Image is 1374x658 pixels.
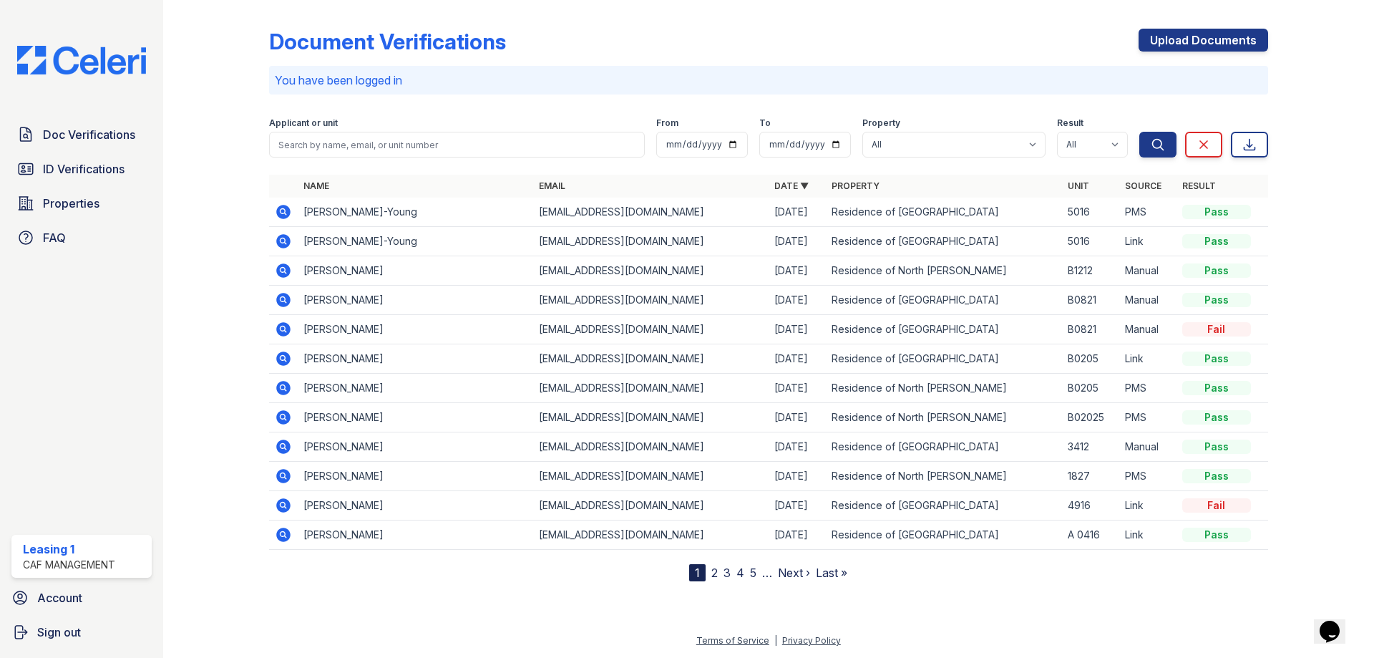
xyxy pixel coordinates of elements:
[769,491,826,521] td: [DATE]
[826,403,1061,432] td: Residence of North [PERSON_NAME]
[769,315,826,344] td: [DATE]
[298,462,533,491] td: [PERSON_NAME]
[1119,521,1176,550] td: Link
[533,403,769,432] td: [EMAIL_ADDRESS][DOMAIN_NAME]
[826,198,1061,227] td: Residence of [GEOGRAPHIC_DATA]
[1182,352,1251,366] div: Pass
[711,566,718,580] a: 2
[6,584,157,612] a: Account
[769,462,826,491] td: [DATE]
[1314,601,1360,644] iframe: chat widget
[11,189,152,218] a: Properties
[298,315,533,344] td: [PERSON_NAME]
[1119,286,1176,315] td: Manual
[1182,498,1251,513] div: Fail
[826,315,1061,344] td: Residence of [GEOGRAPHIC_DATA]
[1062,403,1119,432] td: B02025
[37,624,81,641] span: Sign out
[1182,410,1251,425] div: Pass
[723,566,731,580] a: 3
[11,223,152,252] a: FAQ
[1119,462,1176,491] td: PMS
[1062,286,1119,315] td: B0821
[539,180,565,191] a: Email
[769,227,826,256] td: [DATE]
[298,432,533,462] td: [PERSON_NAME]
[43,229,66,246] span: FAQ
[533,491,769,521] td: [EMAIL_ADDRESS][DOMAIN_NAME]
[826,344,1061,374] td: Residence of [GEOGRAPHIC_DATA]
[1119,198,1176,227] td: PMS
[6,46,157,74] img: CE_Logo_Blue-a8612792a0a2168367f1c8372b55b34899dd931a85d93a1a3d3e32e68fde9ad4.png
[533,256,769,286] td: [EMAIL_ADDRESS][DOMAIN_NAME]
[269,29,506,54] div: Document Verifications
[1062,315,1119,344] td: B0821
[1182,528,1251,542] div: Pass
[533,521,769,550] td: [EMAIL_ADDRESS][DOMAIN_NAME]
[774,180,809,191] a: Date ▼
[826,491,1061,521] td: Residence of [GEOGRAPHIC_DATA]
[1062,491,1119,521] td: 4916
[1119,227,1176,256] td: Link
[1119,403,1176,432] td: PMS
[769,432,826,462] td: [DATE]
[298,374,533,403] td: [PERSON_NAME]
[11,155,152,183] a: ID Verifications
[533,286,769,315] td: [EMAIL_ADDRESS][DOMAIN_NAME]
[769,403,826,432] td: [DATE]
[533,432,769,462] td: [EMAIL_ADDRESS][DOMAIN_NAME]
[1119,315,1176,344] td: Manual
[1182,381,1251,395] div: Pass
[769,344,826,374] td: [DATE]
[1062,374,1119,403] td: B0205
[298,344,533,374] td: [PERSON_NAME]
[23,558,115,572] div: CAF Management
[11,120,152,149] a: Doc Verifications
[769,521,826,550] td: [DATE]
[759,117,771,129] label: To
[298,491,533,521] td: [PERSON_NAME]
[1062,432,1119,462] td: 3412
[298,403,533,432] td: [PERSON_NAME]
[862,117,900,129] label: Property
[826,256,1061,286] td: Residence of North [PERSON_NAME]
[769,286,826,315] td: [DATE]
[1068,180,1089,191] a: Unit
[533,198,769,227] td: [EMAIL_ADDRESS][DOMAIN_NAME]
[1119,432,1176,462] td: Manual
[762,564,772,581] span: …
[533,227,769,256] td: [EMAIL_ADDRESS][DOMAIN_NAME]
[1062,462,1119,491] td: 1827
[298,256,533,286] td: [PERSON_NAME]
[778,566,810,580] a: Next ›
[23,541,115,558] div: Leasing 1
[689,564,706,581] div: 1
[750,566,756,580] a: 5
[1119,256,1176,286] td: Manual
[298,521,533,550] td: [PERSON_NAME]
[1062,521,1119,550] td: A 0416
[269,132,645,158] input: Search by name, email, or unit number
[298,227,533,256] td: [PERSON_NAME]-Young
[1182,469,1251,483] div: Pass
[1182,293,1251,307] div: Pass
[1119,374,1176,403] td: PMS
[6,618,157,647] a: Sign out
[37,589,82,606] span: Account
[769,198,826,227] td: [DATE]
[1182,205,1251,219] div: Pass
[826,432,1061,462] td: Residence of [GEOGRAPHIC_DATA]
[826,227,1061,256] td: Residence of [GEOGRAPHIC_DATA]
[533,344,769,374] td: [EMAIL_ADDRESS][DOMAIN_NAME]
[1062,256,1119,286] td: B1212
[696,635,769,646] a: Terms of Service
[1182,263,1251,278] div: Pass
[43,160,125,178] span: ID Verifications
[1119,344,1176,374] td: Link
[1062,227,1119,256] td: 5016
[533,462,769,491] td: [EMAIL_ADDRESS][DOMAIN_NAME]
[816,566,847,580] a: Last »
[275,72,1262,89] p: You have been logged in
[736,566,744,580] a: 4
